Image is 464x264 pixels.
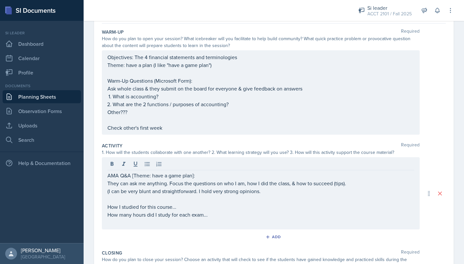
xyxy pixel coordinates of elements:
[3,119,81,132] a: Uploads
[107,211,414,219] p: How many hours did I study for each exam...
[107,85,414,92] p: Ask whole class & they submit on the board for everyone & give feedback on answers
[3,30,81,36] div: Si leader
[3,157,81,170] div: Help & Documentation
[367,10,412,17] div: ACCT 2101 / Fall 2025
[3,83,81,89] div: Documents
[3,105,81,118] a: Observation Forms
[107,53,414,61] p: Objectives: The 4 financial statements and terminologies
[113,92,414,100] p: What is accounting?
[3,133,81,146] a: Search
[107,61,414,69] p: Theme: have a plan (I like "have a game plan")
[263,232,284,242] button: Add
[102,250,122,256] label: Closing
[113,100,414,108] p: What are the 2 functions / purposes of accounting?
[3,52,81,65] a: Calendar
[3,90,81,103] a: Planning Sheets
[21,254,65,260] div: [GEOGRAPHIC_DATA]
[107,203,414,211] p: How I studied for this course...
[367,4,412,12] div: Si leader
[102,149,420,156] div: 1. How will the students collaborate with one another? 2. What learning strategy will you use? 3....
[102,29,124,35] label: Warm-Up
[21,247,65,254] div: [PERSON_NAME]
[401,29,420,35] span: Required
[3,66,81,79] a: Profile
[102,142,123,149] label: Activity
[107,172,414,179] p: AMA Q&A [Theme: have a game plan]:
[3,37,81,50] a: Dashboard
[107,124,414,132] p: Check other's first week
[107,179,414,187] p: They can ask me anything. Focus the questions on who I am, how I did the class, & how to succeed ...
[267,234,281,239] div: Add
[107,187,414,195] p: (I can be very blunt and straightforward. I hold very strong opinions.
[107,108,414,116] p: Other???
[102,35,420,49] div: How do you plan to open your session? What icebreaker will you facilitate to help build community...
[401,250,420,256] span: Required
[401,142,420,149] span: Required
[107,77,414,85] p: Warm-Up Questions (Microsoft Form):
